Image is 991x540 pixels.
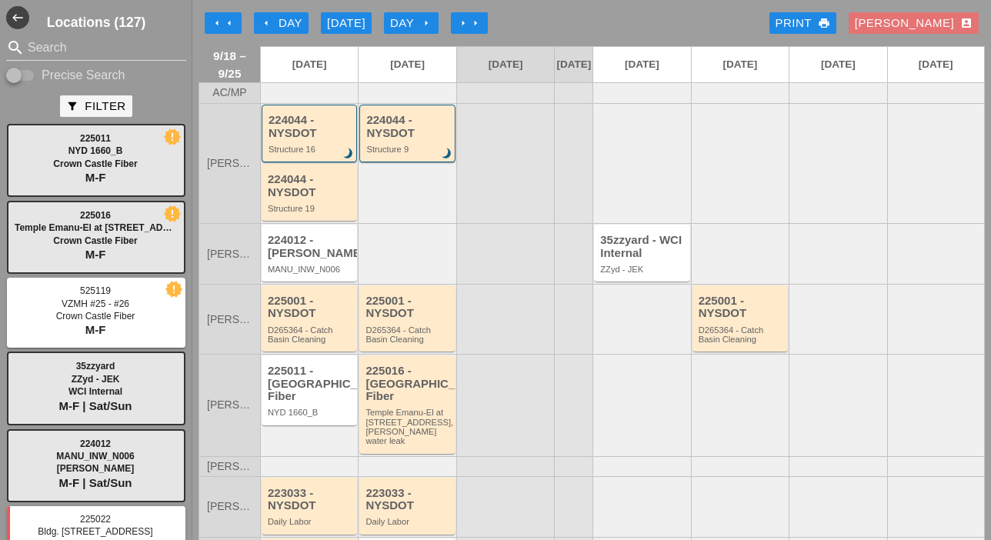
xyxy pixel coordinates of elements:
[167,282,181,296] i: new_releases
[80,514,111,525] span: 225022
[207,501,252,512] span: [PERSON_NAME]
[818,17,830,29] i: print
[269,145,352,154] div: Structure 16
[692,47,789,82] a: [DATE]
[80,210,111,221] span: 225016
[327,15,365,32] div: [DATE]
[390,15,432,32] div: Day
[53,158,137,169] span: Crown Castle Fiber
[6,6,29,29] i: west
[365,517,451,526] div: Daily Labor
[207,158,252,169] span: [PERSON_NAME]
[268,408,353,417] div: NYD 1660_B
[66,98,125,115] div: Filter
[207,399,252,411] span: [PERSON_NAME]
[261,47,358,82] a: [DATE]
[365,487,451,512] div: 223033 - NYSDOT
[58,399,132,412] span: M-F | Sat/Sun
[699,295,784,320] div: 225001 - NYSDOT
[699,325,784,345] div: D265364 - Catch Basin Cleaning
[849,12,979,34] button: [PERSON_NAME]
[365,365,451,403] div: 225016 - [GEOGRAPHIC_DATA] Fiber
[384,12,439,34] button: Day
[72,374,120,385] span: ZZyd - JEK
[269,114,352,139] div: 224044 - NYSDOT
[80,438,111,449] span: 224012
[68,386,122,397] span: WCI Internal
[207,47,252,82] span: 9/18 – 9/25
[365,325,451,345] div: D265364 - Catch Basin Cleaning
[960,17,973,29] i: account_box
[85,171,106,184] span: M-F
[60,95,132,117] button: Filter
[207,314,252,325] span: [PERSON_NAME]
[321,12,372,34] button: [DATE]
[28,35,165,60] input: Search
[366,145,450,154] div: Structure 9
[80,133,111,144] span: 225011
[555,47,592,82] a: [DATE]
[268,295,353,320] div: 225001 - NYSDOT
[212,87,246,98] span: AC/MP
[254,12,309,34] button: Day
[57,463,135,474] span: [PERSON_NAME]
[68,145,123,156] span: NYD 1660_B
[420,17,432,29] i: arrow_right
[439,146,455,163] i: brightness_3
[56,311,135,322] span: Crown Castle Fiber
[80,285,111,296] span: 525119
[207,248,252,260] span: [PERSON_NAME]
[268,325,353,345] div: D265364 - Catch Basin Cleaning
[268,234,353,259] div: 224012 - [PERSON_NAME]
[268,173,353,198] div: 224044 - NYSDOT
[205,12,242,34] button: Move Back 1 Week
[888,47,984,82] a: [DATE]
[769,12,836,34] a: Print
[6,38,25,57] i: search
[365,408,451,445] div: Temple Emanu-El at 1 E 65th Str, NYC, POE water leak
[469,17,482,29] i: arrow_right
[260,17,272,29] i: arrow_left
[451,12,488,34] button: Move Ahead 1 Week
[268,204,353,213] div: Structure 19
[340,146,357,163] i: brightness_3
[53,235,137,246] span: Crown Castle Fiber
[366,114,450,139] div: 224044 - NYSDOT
[6,6,29,29] button: Shrink Sidebar
[457,17,469,29] i: arrow_right
[600,234,686,259] div: 35zzyard - WCI Internal
[268,487,353,512] div: 223033 - NYSDOT
[56,451,134,462] span: MANU_INW_N006
[15,222,328,233] span: Temple Emanu-El at [STREET_ADDRESS], [PERSON_NAME] water leak
[789,47,886,82] a: [DATE]
[593,47,690,82] a: [DATE]
[165,207,179,221] i: new_releases
[165,130,179,144] i: new_releases
[38,526,152,537] span: Bldg. [STREET_ADDRESS]
[85,248,106,261] span: M-F
[223,17,235,29] i: arrow_left
[776,15,830,32] div: Print
[6,66,186,85] div: Enable Precise search to match search terms exactly.
[42,68,125,83] label: Precise Search
[268,517,353,526] div: Daily Labor
[268,265,353,274] div: MANU_INW_N006
[260,15,302,32] div: Day
[76,361,115,372] span: 35zzyard
[207,461,252,472] span: [PERSON_NAME]
[268,365,353,403] div: 225011 - [GEOGRAPHIC_DATA] Fiber
[600,265,686,274] div: ZZyd - JEK
[855,15,973,32] div: [PERSON_NAME]
[365,295,451,320] div: 225001 - NYSDOT
[58,476,132,489] span: M-F | Sat/Sun
[62,298,129,309] span: VZMH #25 - #26
[457,47,554,82] a: [DATE]
[359,47,455,82] a: [DATE]
[211,17,223,29] i: arrow_left
[66,100,78,112] i: filter_alt
[85,323,106,336] span: M-F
